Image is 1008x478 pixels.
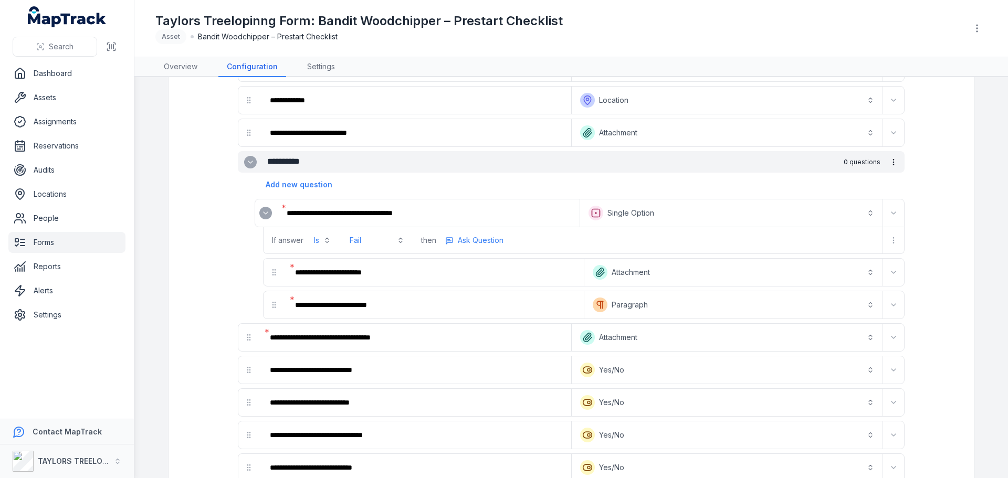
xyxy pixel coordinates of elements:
a: Overview [155,57,206,77]
div: drag [238,457,259,478]
button: Single Option [582,201,880,225]
div: :r32k:-form-item-label [255,203,276,224]
div: drag [238,359,259,380]
button: more-detail [885,232,902,249]
button: Expand [885,296,902,313]
div: :r324:-form-item-label [261,89,569,112]
button: Attachment [586,261,880,284]
div: drag [264,294,285,315]
a: Assignments [8,111,125,132]
div: :r343:-form-item-label [261,423,569,447]
span: Ask Question [458,235,503,246]
div: :r33n:-form-item-label [261,358,569,381]
div: drag [238,90,259,111]
div: :r32l:-form-item-label [278,201,577,225]
div: drag [238,424,259,445]
a: Reports [8,256,125,277]
a: People [8,208,125,229]
svg: drag [270,268,278,277]
button: Expand [885,329,902,346]
button: Expand [259,207,272,219]
button: Location [574,89,880,112]
svg: drag [245,398,253,407]
a: Alerts [8,280,125,301]
button: Paragraph [586,293,880,316]
div: :r33h:-form-item-label [261,326,569,349]
div: :r335:-form-item-label [287,261,582,284]
a: MapTrack [28,6,107,27]
button: Expand [885,459,902,476]
span: 0 questions [844,158,880,166]
button: Search [13,37,97,57]
button: Add new question [259,175,339,195]
div: drag [264,262,285,283]
svg: drag [245,431,253,439]
a: Forms [8,232,125,253]
svg: drag [245,333,253,342]
button: Expand [885,394,902,411]
span: Search [49,41,73,52]
button: more-detail [885,153,902,171]
a: Locations [8,184,125,205]
a: Settings [8,304,125,325]
button: Attachment [574,121,880,144]
div: drag [238,327,259,348]
button: more-detail [440,232,508,248]
h1: Taylors Treelopinng Form: Bandit Woodchipper – Prestart Checklist [155,13,563,29]
svg: drag [245,96,253,104]
button: Expand [885,124,902,141]
svg: drag [245,129,253,137]
span: Add new question [266,179,332,190]
div: drag [238,122,259,143]
button: Yes/No [574,423,880,447]
svg: drag [270,301,278,309]
button: Yes/No [574,391,880,414]
div: :r33b:-form-item-label [287,293,582,316]
button: Fail [343,231,411,250]
button: Expand [244,156,257,168]
span: then [421,235,436,246]
div: :r32a:-form-item-label [261,121,569,144]
a: Reservations [8,135,125,156]
svg: drag [245,463,253,472]
a: Audits [8,160,125,180]
button: Expand [885,362,902,378]
div: Asset [155,29,186,44]
button: Expand [885,92,902,109]
strong: TAYLORS TREELOPPING [38,456,125,465]
span: Bandit Woodchipper – Prestart Checklist [198,31,338,42]
a: Assets [8,87,125,108]
div: drag [238,392,259,413]
button: Attachment [574,326,880,349]
button: Yes/No [574,358,880,381]
button: Is [308,231,337,250]
span: If answer [272,235,303,246]
a: Configuration [218,57,286,77]
strong: Contact MapTrack [33,427,102,436]
a: Settings [299,57,343,77]
button: Expand [885,427,902,443]
div: :r33t:-form-item-label [261,391,569,414]
button: Expand [885,205,902,221]
a: Dashboard [8,63,125,84]
svg: drag [245,366,253,374]
button: Expand [885,264,902,281]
